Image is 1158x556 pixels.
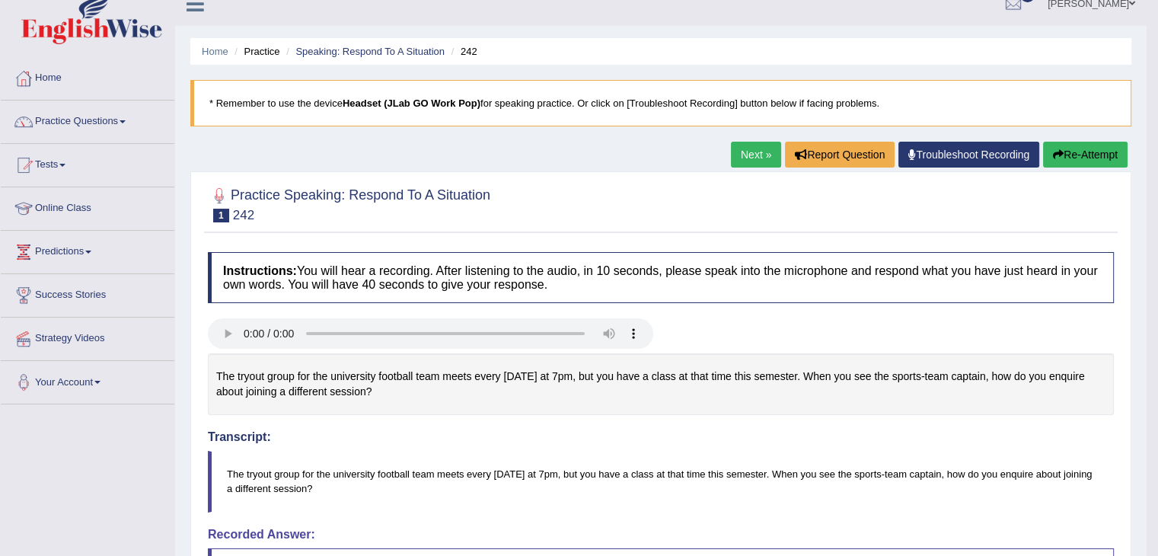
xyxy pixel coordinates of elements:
[898,142,1039,168] a: Troubleshoot Recording
[1,318,174,356] a: Strategy Videos
[208,252,1114,303] h4: You will hear a recording. After listening to the audio, in 10 seconds, please speak into the mic...
[731,142,781,168] a: Next »
[1,231,174,269] a: Predictions
[233,208,254,222] small: 242
[1,361,174,399] a: Your Account
[223,264,297,277] b: Instructions:
[1,57,174,95] a: Home
[343,97,480,109] b: Headset (JLab GO Work Pop)
[1,274,174,312] a: Success Stories
[213,209,229,222] span: 1
[208,353,1114,415] div: The tryout group for the university football team meets every [DATE] at 7pm, but you have a class...
[785,142,895,168] button: Report Question
[1,101,174,139] a: Practice Questions
[208,451,1114,512] blockquote: The tryout group for the university football team meets every [DATE] at 7pm, but you have a class...
[190,80,1131,126] blockquote: * Remember to use the device for speaking practice. Or click on [Troubleshoot Recording] button b...
[295,46,445,57] a: Speaking: Respond To A Situation
[1,187,174,225] a: Online Class
[448,44,477,59] li: 242
[208,184,490,222] h2: Practice Speaking: Respond To A Situation
[231,44,279,59] li: Practice
[208,528,1114,542] h4: Recorded Answer:
[1,144,174,182] a: Tests
[202,46,228,57] a: Home
[1043,142,1128,168] button: Re-Attempt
